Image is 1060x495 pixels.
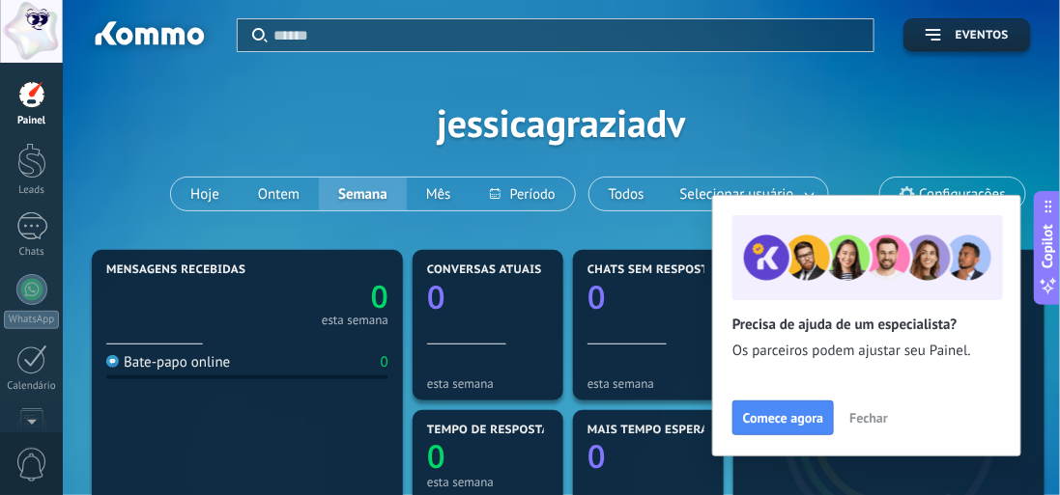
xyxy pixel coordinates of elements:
[4,184,60,197] div: Leads
[106,355,119,368] img: Bate-papo online
[732,342,1001,361] span: Os parceiros podem ajustar seu Painel.
[427,263,542,277] span: Conversas atuais
[106,263,245,277] span: Mensagens recebidas
[743,411,823,425] span: Comece agora
[319,178,407,210] button: Semana
[427,435,445,479] text: 0
[171,178,239,210] button: Hoje
[471,178,575,210] button: Período
[849,411,888,425] span: Fechar
[427,275,445,318] text: 0
[381,353,388,371] div: 0
[106,353,230,371] div: Bate-papo online
[841,403,897,432] button: Fechar
[247,276,388,317] a: 0
[903,18,1031,52] button: Eventos
[664,178,828,210] button: Selecionar usuário
[239,178,319,210] button: Ontem
[587,263,723,277] span: Chats sem respostas
[732,400,834,435] button: Comece agora
[4,115,60,127] div: Painel
[732,316,1001,334] h2: Precisa de ajuda de um especialista?
[427,475,549,489] div: esta semana
[587,376,709,391] div: esta semana
[322,316,388,325] div: esta semana
[4,311,59,329] div: WhatsApp
[587,275,606,318] text: 0
[1039,224,1058,268] span: Copilot
[427,424,550,437] span: Tempo de resposta
[920,186,1006,203] span: Configurações
[956,29,1009,42] span: Eventos
[371,276,388,317] text: 0
[4,380,60,393] div: Calendário
[589,178,664,210] button: Todos
[676,181,798,207] span: Selecionar usuário
[587,424,735,437] span: Mais tempo esperando
[587,435,606,479] text: 0
[427,376,549,391] div: esta semana
[4,246,60,259] div: Chats
[407,178,471,210] button: Mês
